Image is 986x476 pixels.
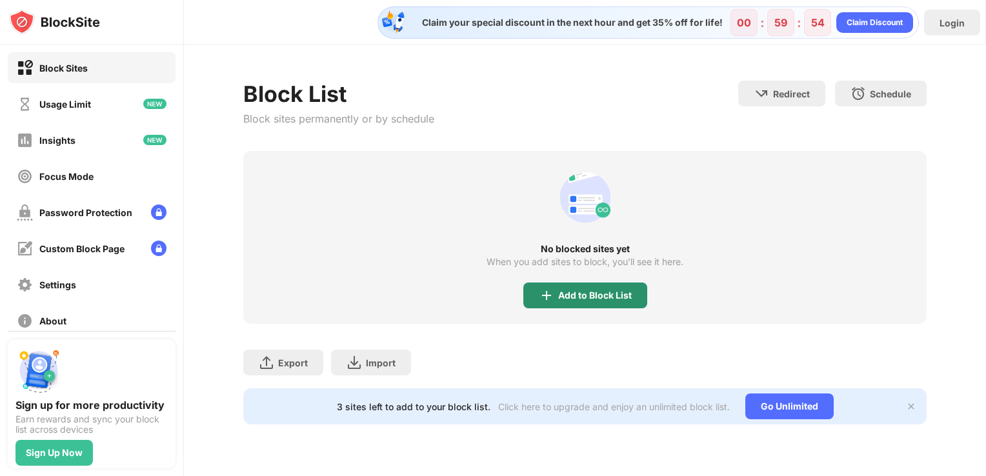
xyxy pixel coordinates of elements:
img: about-off.svg [17,313,33,329]
img: time-usage-off.svg [17,96,33,112]
img: password-protection-off.svg [17,204,33,221]
div: Click here to upgrade and enjoy an unlimited block list. [498,401,730,412]
div: 3 sites left to add to your block list. [337,401,490,412]
div: When you add sites to block, you’ll see it here. [487,257,683,267]
img: insights-off.svg [17,132,33,148]
div: Import [366,357,396,368]
img: specialOfferDiscount.svg [381,10,407,35]
div: Block List [243,81,434,107]
iframe: Sign in with Google Dialog [721,13,973,144]
div: No blocked sites yet [243,244,927,254]
div: Claim your special discount in the next hour and get 35% off for life! [414,17,723,28]
div: Usage Limit [39,99,91,110]
img: push-signup.svg [15,347,62,393]
img: lock-menu.svg [151,241,166,256]
div: Sign up for more productivity [15,399,168,412]
div: Earn rewards and sync your block list across devices [15,414,168,435]
div: Block sites permanently or by schedule [243,112,434,125]
div: Password Protection [39,207,132,218]
div: Block Sites [39,63,88,74]
div: animation [554,166,616,228]
img: logo-blocksite.svg [9,9,100,35]
div: Go Unlimited [745,393,834,419]
img: new-icon.svg [143,135,166,145]
img: focus-off.svg [17,168,33,184]
div: Focus Mode [39,171,94,182]
img: x-button.svg [906,401,916,412]
div: Add to Block List [558,290,632,301]
div: Export [278,357,308,368]
div: About [39,315,66,326]
img: settings-off.svg [17,277,33,293]
img: customize-block-page-off.svg [17,241,33,257]
img: new-icon.svg [143,99,166,109]
img: block-on.svg [17,60,33,76]
img: lock-menu.svg [151,204,166,220]
div: : [794,12,804,33]
div: : [758,12,767,33]
div: Settings [39,279,76,290]
div: Custom Block Page [39,243,125,254]
div: Insights [39,135,75,146]
div: Sign Up Now [26,448,83,458]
